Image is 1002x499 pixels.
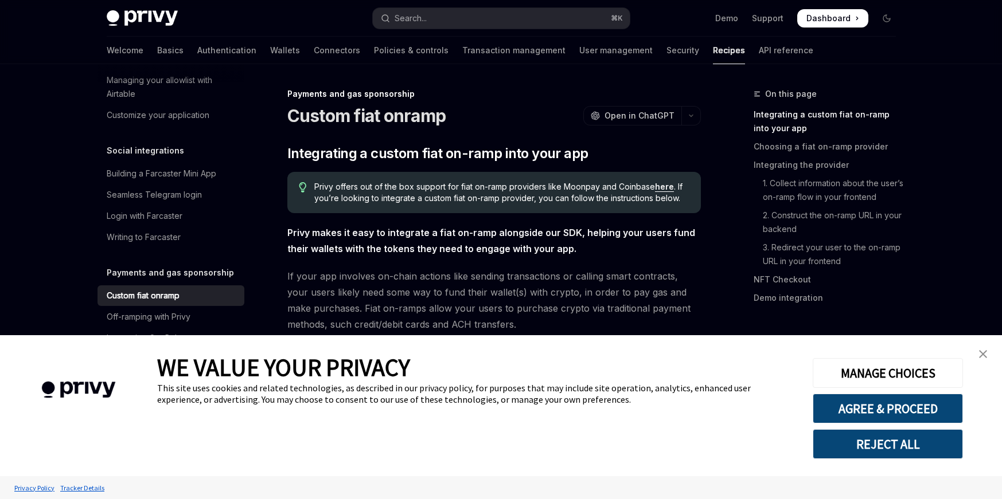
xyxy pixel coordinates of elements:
a: Basics [157,37,184,64]
span: On this page [765,87,817,101]
div: Payments and gas sponsorship [287,88,701,100]
a: Policies & controls [374,37,449,64]
div: Integrating OneBalance [107,331,196,345]
button: MANAGE CHOICES [813,358,963,388]
svg: Tip [299,182,307,192]
span: Integrating a custom fiat on-ramp into your app [287,144,588,163]
div: Custom fiat onramp [107,289,180,302]
img: dark logo [107,10,178,26]
a: 1. Collect information about the user’s on-ramp flow in your frontend [754,174,905,206]
a: Support [752,13,783,24]
a: Transaction management [462,37,566,64]
a: Integrating the provider [754,156,905,174]
a: Choosing a fiat on-ramp provider [754,137,905,156]
span: Dashboard [806,13,851,24]
a: Tracker Details [57,478,107,498]
button: AGREE & PROCEED [813,394,963,423]
a: Authentication [197,37,256,64]
a: Off-ramping with Privy [98,307,244,327]
a: Dashboard [797,9,868,27]
button: REJECT ALL [813,429,963,459]
a: Wallets [270,37,300,64]
a: Managing your allowlist with Airtable [98,70,244,104]
a: Privacy Policy [11,478,57,498]
a: Demo [715,13,738,24]
a: Demo integration [754,289,905,307]
a: 3. Redirect your user to the on-ramp URL in your frontend [754,238,905,270]
div: Search... [395,11,427,25]
a: here [655,182,674,192]
a: Security [666,37,699,64]
div: Building a Farcaster Mini App [107,167,216,180]
a: Seamless Telegram login [98,184,244,205]
div: Off-ramping with Privy [107,310,190,324]
div: Managing your allowlist with Airtable [107,73,237,101]
img: close banner [979,350,987,358]
a: Integrating a custom fiat on-ramp into your app [754,105,905,137]
img: company logo [17,365,140,415]
a: 2. Construct the on-ramp URL in your backend [754,206,905,238]
button: Open search [373,8,630,29]
a: Recipes [713,37,745,64]
a: NFT Checkout [754,270,905,289]
a: Connectors [314,37,360,64]
a: API reference [759,37,813,64]
a: Custom fiat onramp [98,285,244,306]
h5: Social integrations [107,144,184,158]
a: Integrating OneBalance [98,328,244,348]
a: User management [579,37,653,64]
h1: Custom fiat onramp [287,105,446,126]
a: Building a Farcaster Mini App [98,163,244,184]
button: Toggle dark mode [878,9,896,27]
div: This site uses cookies and related technologies, as described in our privacy policy, for purposes... [157,382,796,405]
a: Login with Farcaster [98,206,244,226]
button: Open in ChatGPT [583,106,681,125]
div: Writing to Farcaster [107,230,181,244]
a: close banner [972,343,995,366]
h5: Payments and gas sponsorship [107,266,234,280]
div: Customize your application [107,108,209,122]
div: Seamless Telegram login [107,188,202,202]
span: If your app involves on-chain actions like sending transactions or calling smart contracts, your ... [287,268,701,332]
strong: Privy makes it easy to integrate a fiat on-ramp alongside our SDK, helping your users fund their ... [287,227,695,254]
a: Customize your application [98,105,244,125]
span: WE VALUE YOUR PRIVACY [157,352,410,382]
span: ⌘ K [611,14,623,23]
div: Login with Farcaster [107,209,182,223]
a: Writing to Farcaster [98,227,244,247]
span: Privy offers out of the box support for fiat on-ramp providers like Moonpay and Coinbase . If you... [314,181,689,204]
span: Open in ChatGPT [605,110,675,121]
a: Welcome [107,37,143,64]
